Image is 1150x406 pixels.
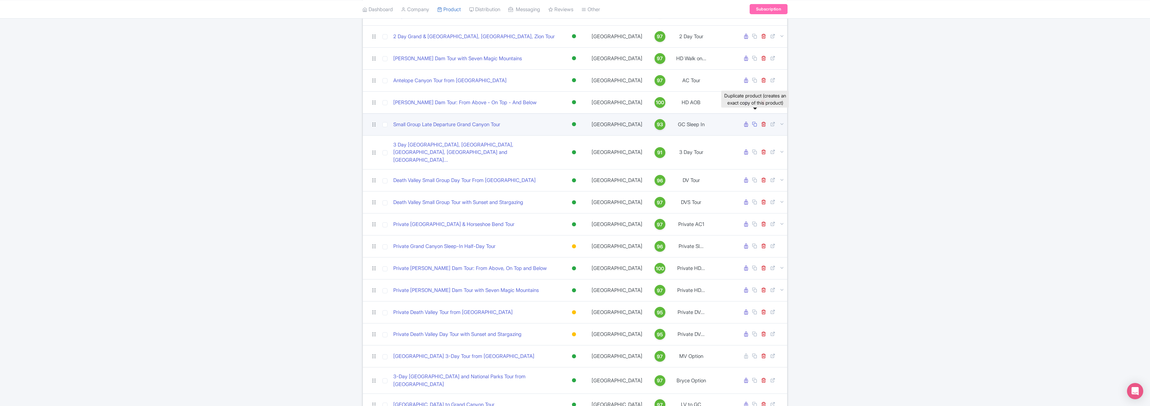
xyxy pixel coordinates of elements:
[393,99,537,107] a: [PERSON_NAME] Dam Tour: From Above - On Top - And Below
[393,33,555,41] a: 2 Day Grand & [GEOGRAPHIC_DATA], [GEOGRAPHIC_DATA], Zion Tour
[657,199,663,206] span: 97
[649,285,671,296] a: 97
[649,147,671,158] a: 91
[571,220,577,229] div: Active
[649,375,671,386] a: 97
[588,367,646,394] td: [GEOGRAPHIC_DATA]
[571,198,577,207] div: Active
[673,191,709,213] td: DVS Tour
[649,241,671,252] a: 96
[571,264,577,273] div: Active
[588,113,646,135] td: [GEOGRAPHIC_DATA]
[393,199,523,206] a: Death Valley Small Group Tour with Sunset and Stargazing
[649,329,671,340] a: 95
[571,286,577,295] div: Active
[673,170,709,191] td: DV Tour
[657,33,663,40] span: 97
[657,221,663,228] span: 97
[657,77,663,84] span: 97
[649,75,671,86] a: 97
[571,148,577,157] div: Active
[571,75,577,85] div: Active
[673,279,709,301] td: Private HD...
[393,221,514,228] a: Private [GEOGRAPHIC_DATA] & Horseshoe Bend Tour
[393,243,495,250] a: Private Grand Canyon Sleep-In Half-Day Tour
[588,301,646,323] td: [GEOGRAPHIC_DATA]
[649,119,671,130] a: 93
[656,99,664,106] span: 100
[588,279,646,301] td: [GEOGRAPHIC_DATA]
[571,31,577,41] div: Active
[571,308,577,317] div: Building
[657,121,663,128] span: 93
[571,330,577,339] div: Building
[649,97,671,108] a: 100
[588,47,646,69] td: [GEOGRAPHIC_DATA]
[588,135,646,170] td: [GEOGRAPHIC_DATA]
[393,353,534,360] a: [GEOGRAPHIC_DATA] 3-Day Tour from [GEOGRAPHIC_DATA]
[571,176,577,185] div: Active
[673,135,709,170] td: 3 Day Tour
[588,170,646,191] td: [GEOGRAPHIC_DATA]
[571,119,577,129] div: Active
[649,175,671,186] a: 96
[588,345,646,367] td: [GEOGRAPHIC_DATA]
[393,331,522,338] a: Private Death Valley Day Tour with Sunset and Stargazing
[657,55,663,62] span: 97
[588,191,646,213] td: [GEOGRAPHIC_DATA]
[588,323,646,345] td: [GEOGRAPHIC_DATA]
[571,97,577,107] div: Active
[750,4,788,14] a: Subscription
[588,69,646,91] td: [GEOGRAPHIC_DATA]
[649,197,671,208] a: 97
[393,373,558,388] a: 3-Day [GEOGRAPHIC_DATA] and National Parks Tour from [GEOGRAPHIC_DATA]
[673,113,709,135] td: GC Sleep In
[393,265,547,272] a: Private [PERSON_NAME] Dam Tour: From Above, On Top and Below
[393,309,513,316] a: Private Death Valley Tour from [GEOGRAPHIC_DATA]
[657,243,663,250] span: 96
[588,257,646,279] td: [GEOGRAPHIC_DATA]
[1127,383,1143,399] div: Open Intercom Messenger
[571,352,577,361] div: Active
[673,25,709,47] td: 2 Day Tour
[673,323,709,345] td: Private DV...
[393,141,558,164] a: 3 Day [GEOGRAPHIC_DATA], [GEOGRAPHIC_DATA], [GEOGRAPHIC_DATA], [GEOGRAPHIC_DATA] and [GEOGRAPHIC_...
[657,377,663,384] span: 97
[673,213,709,235] td: Private AC1
[657,309,663,316] span: 95
[673,345,709,367] td: MV Option
[673,301,709,323] td: Private DV...
[393,287,539,294] a: Private [PERSON_NAME] Dam Tour with Seven Magic Mountains
[649,53,671,64] a: 97
[393,177,536,184] a: Death Valley Small Group Day Tour From [GEOGRAPHIC_DATA]
[657,331,663,338] span: 95
[657,287,663,294] span: 97
[588,213,646,235] td: [GEOGRAPHIC_DATA]
[721,91,789,108] div: Duplicate product (creates an exact copy of this product)
[649,263,671,274] a: 100
[657,353,663,360] span: 97
[588,25,646,47] td: [GEOGRAPHIC_DATA]
[673,235,709,257] td: Private Sl...
[393,121,500,129] a: Small Group Late Departure Grand Canyon Tour
[673,47,709,69] td: HD Walk on...
[656,265,664,272] span: 100
[393,55,522,63] a: [PERSON_NAME] Dam Tour with Seven Magic Mountains
[393,77,507,85] a: Antelope Canyon Tour from [GEOGRAPHIC_DATA]
[657,177,663,184] span: 96
[588,235,646,257] td: [GEOGRAPHIC_DATA]
[571,242,577,251] div: Building
[673,257,709,279] td: Private HD...
[673,69,709,91] td: AC Tour
[649,307,671,318] a: 95
[571,53,577,63] div: Active
[649,31,671,42] a: 97
[588,91,646,113] td: [GEOGRAPHIC_DATA]
[673,367,709,394] td: Bryce Option
[649,351,671,362] a: 97
[657,149,662,156] span: 91
[571,376,577,385] div: Active
[649,219,671,230] a: 97
[673,91,709,113] td: HD AOB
